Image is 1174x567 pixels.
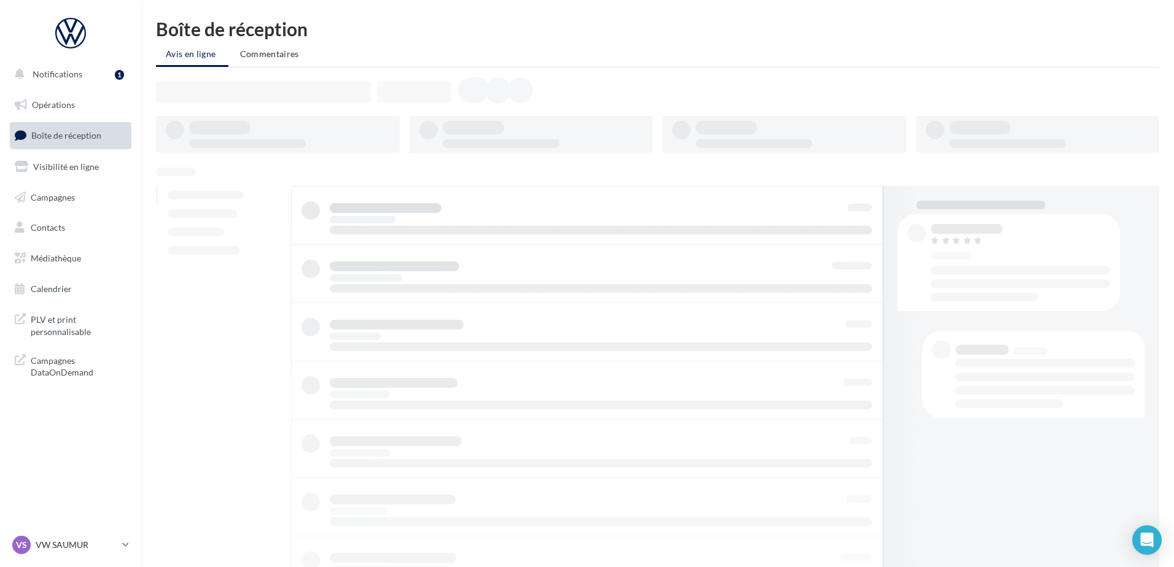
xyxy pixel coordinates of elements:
a: VS VW SAUMUR [10,533,131,557]
a: Calendrier [7,276,134,302]
span: Médiathèque [31,253,81,263]
span: Opérations [32,99,75,110]
span: Campagnes DataOnDemand [31,352,126,379]
span: Commentaires [240,48,299,59]
span: Visibilité en ligne [33,161,99,172]
span: VS [16,539,27,551]
p: VW SAUMUR [36,539,117,551]
a: Boîte de réception [7,122,134,148]
a: Campagnes [7,185,134,210]
div: Open Intercom Messenger [1132,525,1162,555]
div: 1 [115,70,124,80]
a: Contacts [7,215,134,241]
span: Boîte de réception [31,130,101,141]
a: Visibilité en ligne [7,154,134,180]
span: Calendrier [31,283,72,294]
a: Médiathèque [7,245,134,271]
a: Campagnes DataOnDemand [7,347,134,384]
span: PLV et print personnalisable [31,311,126,337]
div: Boîte de réception [156,20,1159,38]
span: Campagnes [31,191,75,202]
a: PLV et print personnalisable [7,306,134,342]
button: Notifications 1 [7,61,129,87]
a: Opérations [7,92,134,118]
span: Notifications [33,69,82,79]
span: Contacts [31,222,65,233]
